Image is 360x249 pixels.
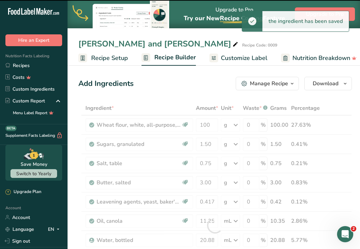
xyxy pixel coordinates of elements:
div: Manage Recipe [250,80,288,88]
div: Custom Report [5,97,45,104]
span: Recipe Setup [91,54,128,63]
button: Upgrade to Pro [295,7,355,21]
span: Upgrade to Pro [306,10,344,18]
iframe: Intercom live chat [337,226,353,242]
div: Upgrade Plan [5,189,41,195]
span: 2 [351,226,356,231]
a: Customize Label [209,51,267,66]
a: Recipe Builder [142,50,196,66]
div: EN [48,225,62,233]
div: Add Ingredients [78,78,134,89]
div: Save Money [21,161,47,168]
button: Download [304,77,352,90]
button: Manage Recipe [236,77,299,90]
div: the ingredient has been saved [262,11,349,31]
span: Recipe Builder [154,53,196,62]
span: Download [313,80,338,88]
span: Nutrition Breakdown [292,54,350,63]
button: Switch to Yearly [10,169,57,178]
a: Language [5,223,34,235]
a: Nutrition Breakdown [281,51,357,66]
div: Upgrade to Pro [184,0,285,28]
div: [PERSON_NAME] and [PERSON_NAME] [78,38,239,50]
button: Hire an Expert [5,34,62,46]
div: Recipe Code: 0009 [242,42,277,48]
div: BETA [5,126,17,131]
span: Customize Label [221,54,267,63]
a: Recipe Setup [78,51,128,66]
span: Switch to Yearly [16,170,51,177]
span: Recipe Costing [220,14,263,22]
span: Try our New Feature [184,14,285,22]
